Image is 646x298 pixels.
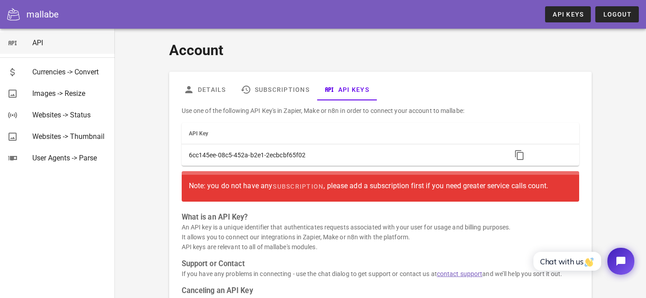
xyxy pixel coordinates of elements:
[182,222,580,252] p: An API key is a unique identifier that authenticates requests associated with your user for usage...
[524,240,642,282] iframe: Tidio Chat
[595,6,639,22] button: Logout
[32,132,108,141] div: Websites -> Thumbnail
[189,130,209,137] span: API Key
[182,269,580,279] p: If you have any problems in connecting - use the chat dialog to get support or contact us at and ...
[552,11,584,18] span: API Keys
[437,270,483,277] a: contact support
[169,39,592,61] h1: Account
[189,178,572,194] div: Note: you do not have any , please add a subscription first if you need greater service calls count.
[233,79,316,100] a: Subscriptions
[545,6,591,22] a: API Keys
[32,39,108,47] div: API
[32,111,108,119] div: Websites -> Status
[182,212,580,222] h3: What is an API Key?
[182,144,504,166] td: 6cc145ee-08c5-452a-b2e1-2ecbcbf65f02
[176,79,233,100] a: Details
[602,11,632,18] span: Logout
[26,8,59,21] div: mallabe
[182,286,580,296] h3: Canceling an API Key
[32,68,108,76] div: Currencies -> Convert
[182,259,580,269] h3: Support or Contact
[182,123,504,144] th: API Key: Not sorted. Activate to sort ascending.
[317,79,376,100] a: API Keys
[32,89,108,98] div: Images -> Resize
[182,106,580,116] p: Use one of the following API Key's in Zapier, Make or n8n in order to connect your account to mal...
[272,183,323,190] span: subscription
[32,154,108,162] div: User Agents -> Parse
[272,178,323,194] a: subscription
